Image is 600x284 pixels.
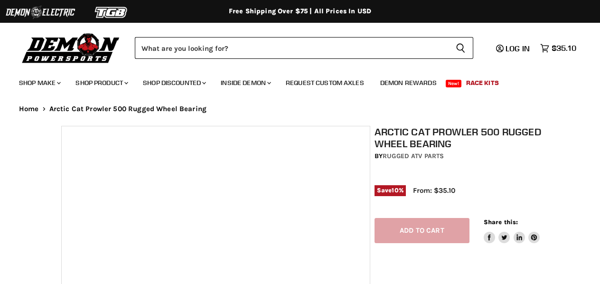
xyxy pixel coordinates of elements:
input: Search [135,37,448,59]
span: From: $35.10 [413,186,455,195]
span: 10 [392,187,398,194]
form: Product [135,37,473,59]
a: $35.10 [535,41,581,55]
span: Arctic Cat Prowler 500 Rugged Wheel Bearing [49,105,206,113]
img: Demon Powersports [19,31,123,65]
span: $35.10 [552,44,576,53]
a: Inside Demon [214,73,277,93]
span: Log in [506,44,530,53]
a: Demon Rewards [373,73,444,93]
a: Shop Product [68,73,134,93]
span: Share this: [484,218,518,226]
span: New! [446,80,462,87]
img: TGB Logo 2 [76,3,147,21]
a: Shop Discounted [136,73,212,93]
a: Race Kits [459,73,506,93]
img: Demon Electric Logo 2 [5,3,76,21]
a: Home [19,105,39,113]
h1: Arctic Cat Prowler 500 Rugged Wheel Bearing [375,126,543,150]
span: Save % [375,185,406,196]
a: Request Custom Axles [279,73,371,93]
button: Search [448,37,473,59]
div: by [375,151,543,161]
a: Shop Make [12,73,66,93]
aside: Share this: [484,218,540,243]
a: Rugged ATV Parts [383,152,444,160]
a: Log in [492,44,535,53]
ul: Main menu [12,69,574,93]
